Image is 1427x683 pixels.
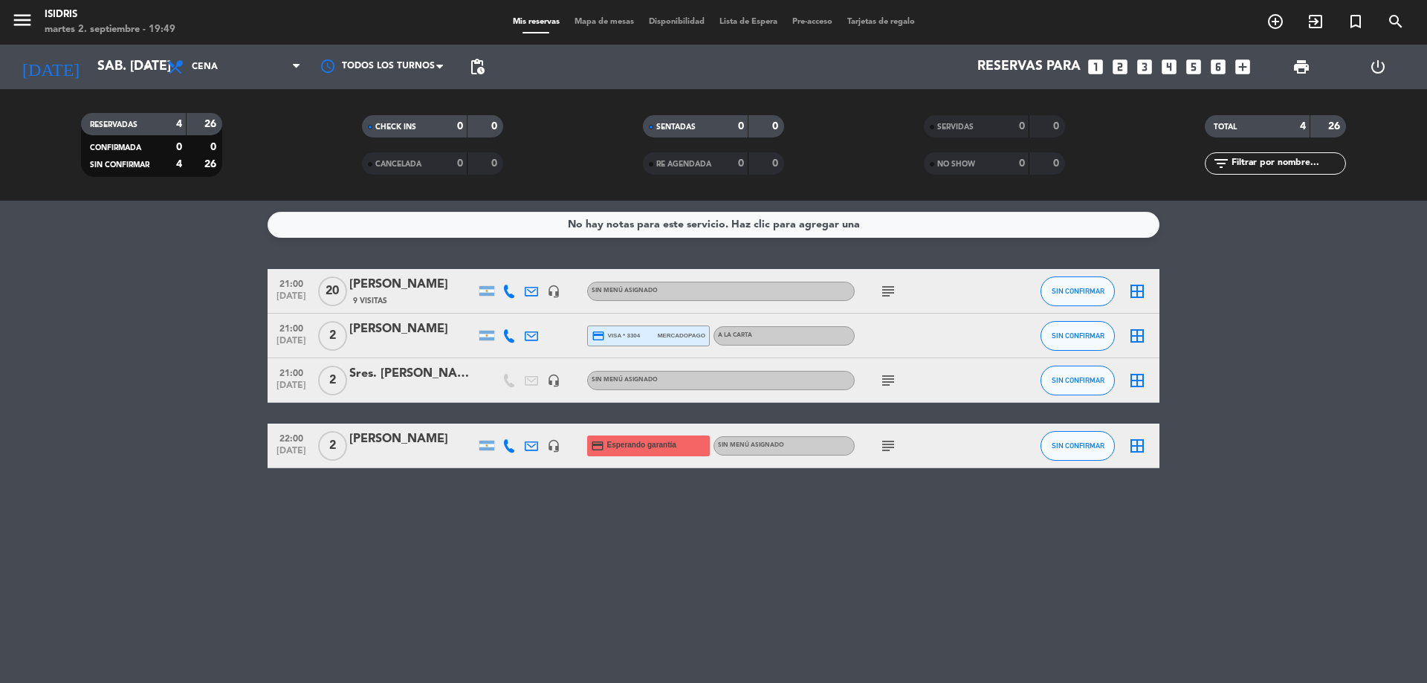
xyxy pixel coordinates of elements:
span: Sin menú asignado [592,288,658,294]
span: [DATE] [273,291,310,308]
span: [DATE] [273,446,310,463]
span: Esperando garantía [607,439,676,451]
span: CONFIRMADA [90,144,141,152]
i: menu [11,9,33,31]
strong: 0 [1019,121,1025,132]
input: Filtrar por nombre... [1230,155,1345,172]
span: Sin menú asignado [592,377,658,383]
button: menu [11,9,33,36]
i: looks_4 [1159,57,1179,77]
span: print [1292,58,1310,76]
i: subject [879,437,897,455]
div: [PERSON_NAME] [349,275,476,294]
span: Cena [192,62,218,72]
i: looks_5 [1184,57,1203,77]
span: CHECK INS [375,123,416,131]
i: looks_two [1110,57,1130,77]
strong: 0 [772,158,781,169]
div: LOG OUT [1339,45,1416,89]
i: looks_one [1086,57,1105,77]
i: border_all [1128,327,1146,345]
strong: 4 [176,119,182,129]
span: 21:00 [273,319,310,336]
strong: 4 [1300,121,1306,132]
span: 2 [318,366,347,395]
span: SIN CONFIRMAR [1052,287,1104,295]
strong: 26 [1328,121,1343,132]
span: Pre-acceso [785,18,840,26]
span: Reservas para [977,59,1081,74]
strong: 0 [772,121,781,132]
span: Mapa de mesas [567,18,641,26]
span: NO SHOW [937,161,975,168]
i: turned_in_not [1347,13,1365,30]
span: SIN CONFIRMAR [1052,376,1104,384]
span: RE AGENDADA [656,161,711,168]
strong: 26 [204,159,219,169]
i: credit_card [592,329,605,343]
strong: 0 [738,158,744,169]
i: search [1387,13,1405,30]
div: Sres. [PERSON_NAME] & [PERSON_NAME] de L2A [349,364,476,383]
i: subject [879,282,897,300]
span: 22:00 [273,429,310,446]
span: 20 [318,276,347,306]
span: SIN CONFIRMAR [90,161,149,169]
button: SIN CONFIRMAR [1041,431,1115,461]
div: No hay notas para este servicio. Haz clic para agregar una [568,216,860,233]
span: 9 Visitas [353,295,387,307]
div: isidris [45,7,175,22]
i: add_box [1233,57,1252,77]
span: [DATE] [273,381,310,398]
div: [PERSON_NAME] [349,320,476,339]
i: filter_list [1212,155,1230,172]
span: mercadopago [658,331,705,340]
div: martes 2. septiembre - 19:49 [45,22,175,37]
i: [DATE] [11,51,90,83]
strong: 4 [176,159,182,169]
i: border_all [1128,282,1146,300]
span: SIN CONFIRMAR [1052,441,1104,450]
strong: 0 [457,158,463,169]
span: Sin menú asignado [718,442,784,448]
span: Mis reservas [505,18,567,26]
span: SERVIDAS [937,123,974,131]
i: headset_mic [547,374,560,387]
span: Lista de Espera [712,18,785,26]
i: border_all [1128,437,1146,455]
i: looks_3 [1135,57,1154,77]
div: [PERSON_NAME] [349,430,476,449]
strong: 0 [491,158,500,169]
i: exit_to_app [1307,13,1324,30]
span: pending_actions [468,58,486,76]
i: subject [879,372,897,389]
span: visa * 3304 [592,329,640,343]
span: [DATE] [273,336,310,353]
span: 21:00 [273,363,310,381]
i: border_all [1128,372,1146,389]
span: SIN CONFIRMAR [1052,331,1104,340]
strong: 0 [1053,121,1062,132]
strong: 0 [1053,158,1062,169]
i: power_settings_new [1369,58,1387,76]
span: RESERVADAS [90,121,137,129]
i: headset_mic [547,285,560,298]
i: arrow_drop_down [138,58,156,76]
strong: 26 [204,119,219,129]
span: SENTADAS [656,123,696,131]
strong: 0 [1019,158,1025,169]
span: Tarjetas de regalo [840,18,922,26]
strong: 0 [457,121,463,132]
strong: 0 [738,121,744,132]
strong: 0 [210,142,219,152]
strong: 0 [491,121,500,132]
span: A LA CARTA [718,332,752,338]
span: CANCELADA [375,161,421,168]
i: add_circle_outline [1266,13,1284,30]
button: SIN CONFIRMAR [1041,366,1115,395]
span: 2 [318,321,347,351]
button: SIN CONFIRMAR [1041,321,1115,351]
i: credit_card [591,439,604,453]
span: TOTAL [1214,123,1237,131]
span: Disponibilidad [641,18,712,26]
